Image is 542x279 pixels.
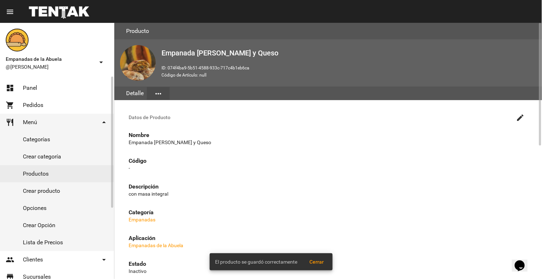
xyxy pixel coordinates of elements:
mat-icon: arrow_drop_down [100,255,108,264]
span: El producto se guardó correctamente [215,258,298,265]
mat-icon: arrow_drop_down [97,58,105,67]
mat-icon: create [516,113,525,122]
div: Detalle [123,87,147,100]
span: @[PERSON_NAME] [6,63,94,70]
strong: Estado [129,260,146,267]
strong: Descripción [129,183,159,190]
p: Inactivo [129,268,528,275]
strong: Código [129,157,146,164]
p: Código de Artículo: null [161,72,536,79]
span: Empanadas de la Abuela [6,55,94,63]
p: con masa integral [129,190,528,197]
mat-icon: shopping_cart [6,101,14,109]
mat-icon: restaurant [6,118,14,127]
button: Cerrar [304,255,330,268]
span: Datos de Producto [129,114,513,120]
mat-icon: more_horiz [154,89,163,98]
a: Empanadas [129,217,155,222]
a: Empanadas de la Abuela [129,243,183,248]
mat-icon: arrow_drop_down [100,118,108,127]
span: Clientes [23,256,43,263]
button: Elegir sección [147,87,170,100]
mat-icon: people [6,255,14,264]
img: 63b7378a-f0c8-4df4-8df5-8388076827c7.jpg [120,45,156,81]
p: ID: 074f4ba9-5b51-4588-933c-717c4b1eb6ca [161,64,536,72]
iframe: chat widget [512,250,535,272]
mat-icon: dashboard [6,84,14,92]
strong: Categoría [129,209,154,216]
mat-icon: menu [6,8,14,16]
span: Panel [23,84,37,92]
span: Cerrar [310,259,324,265]
p: Empanada [PERSON_NAME] y Queso [129,139,528,146]
h2: Empanada [PERSON_NAME] y Queso [161,47,536,59]
img: f0136945-ed32-4f7c-91e3-a375bc4bb2c5.png [6,29,29,52]
span: Menú [23,119,37,126]
button: Editar [513,110,528,124]
strong: Aplicación [129,235,155,241]
strong: Nombre [129,132,149,138]
h3: Producto [126,26,149,36]
span: Pedidos [23,102,43,109]
p: - [129,165,528,172]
